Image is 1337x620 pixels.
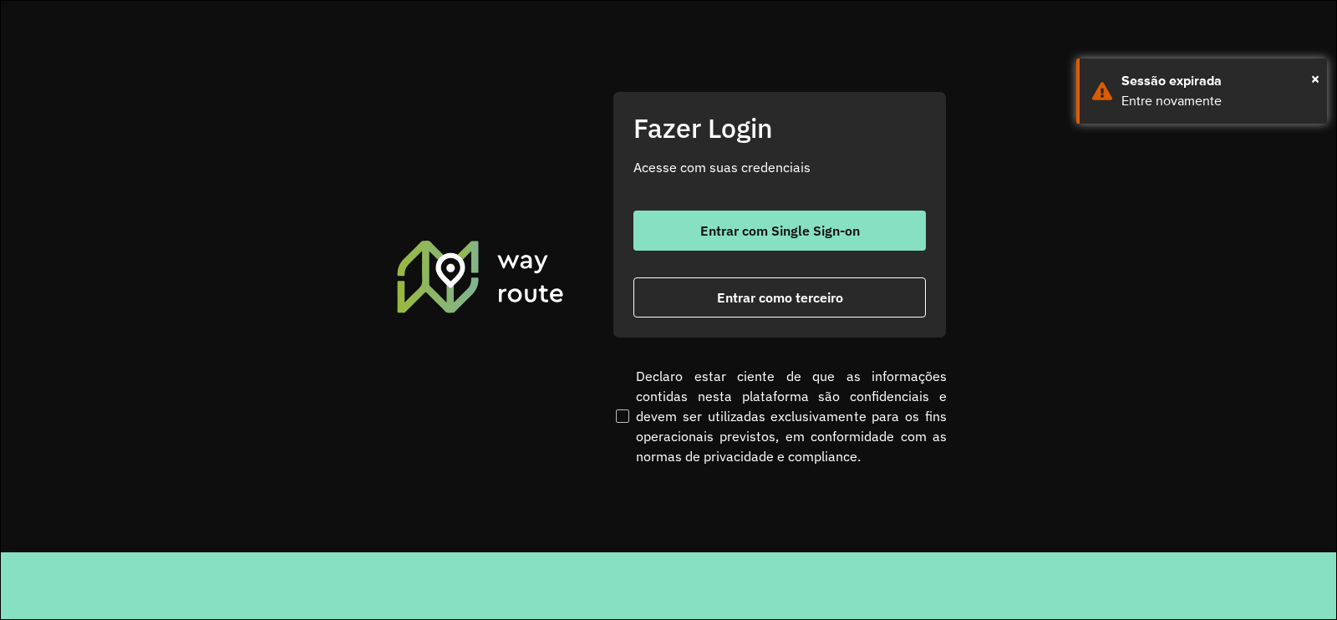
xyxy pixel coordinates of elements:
[1121,91,1314,111] div: Entre novamente
[700,224,860,237] span: Entrar com Single Sign-on
[633,277,926,318] button: button
[1121,71,1314,91] div: Sessão expirada
[613,366,947,466] label: Declaro estar ciente de que as informações contidas nesta plataforma são confidenciais e devem se...
[633,211,926,251] button: button
[1311,66,1319,91] span: ×
[394,238,567,315] img: Roteirizador AmbevTech
[633,112,926,144] h2: Fazer Login
[633,157,926,177] p: Acesse com suas credenciais
[717,291,843,304] span: Entrar como terceiro
[1311,66,1319,91] button: Close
